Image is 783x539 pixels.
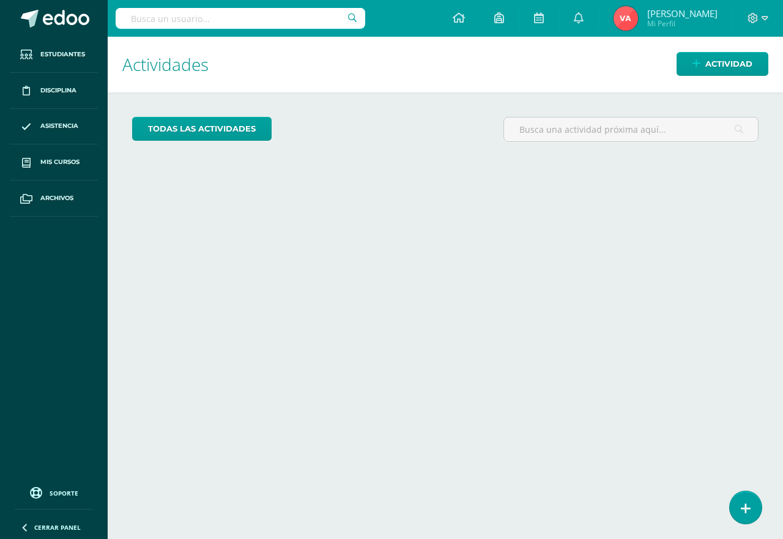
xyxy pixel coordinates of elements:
a: Archivos [10,180,98,217]
a: Mis cursos [10,144,98,180]
span: Estudiantes [40,50,85,59]
span: [PERSON_NAME] [647,7,718,20]
span: Mis cursos [40,157,80,167]
span: Mi Perfil [647,18,718,29]
span: Archivos [40,193,73,203]
input: Busca un usuario... [116,8,365,29]
h1: Actividades [122,37,768,92]
input: Busca una actividad próxima aquí... [504,117,758,141]
a: Asistencia [10,109,98,145]
a: Actividad [677,52,768,76]
a: Soporte [15,484,93,500]
img: 5ef59e455bde36dc0487bc51b4dad64e.png [614,6,638,31]
span: Cerrar panel [34,523,81,532]
a: Estudiantes [10,37,98,73]
a: todas las Actividades [132,117,272,141]
span: Asistencia [40,121,78,131]
a: Disciplina [10,73,98,109]
span: Soporte [50,489,78,497]
span: Disciplina [40,86,76,95]
span: Actividad [705,53,752,75]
